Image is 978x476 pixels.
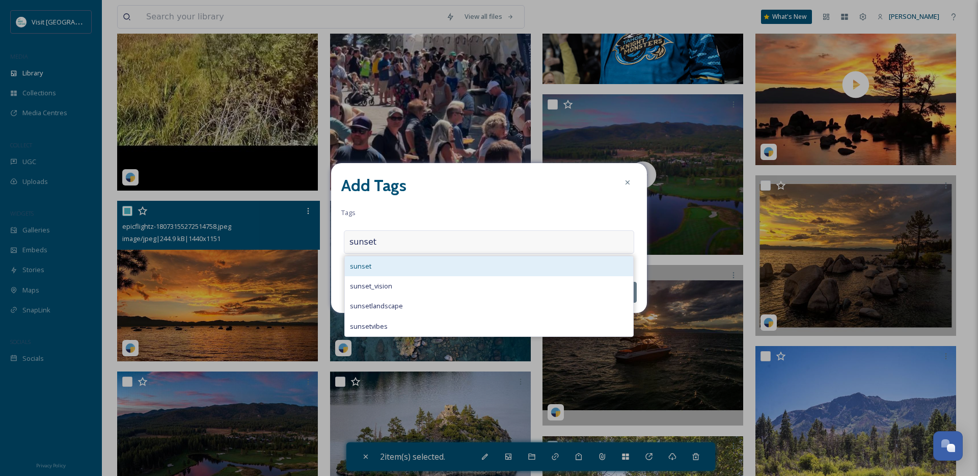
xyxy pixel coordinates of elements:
[350,281,392,291] span: sunset_vision
[341,208,356,218] span: Tags
[350,301,403,311] span: sunsetlandscape
[933,431,963,461] button: Open Chat
[350,261,371,271] span: sunset
[341,173,406,198] h2: Add Tags
[349,236,451,248] input: Type your tags here
[350,322,388,331] span: sunsetvibes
